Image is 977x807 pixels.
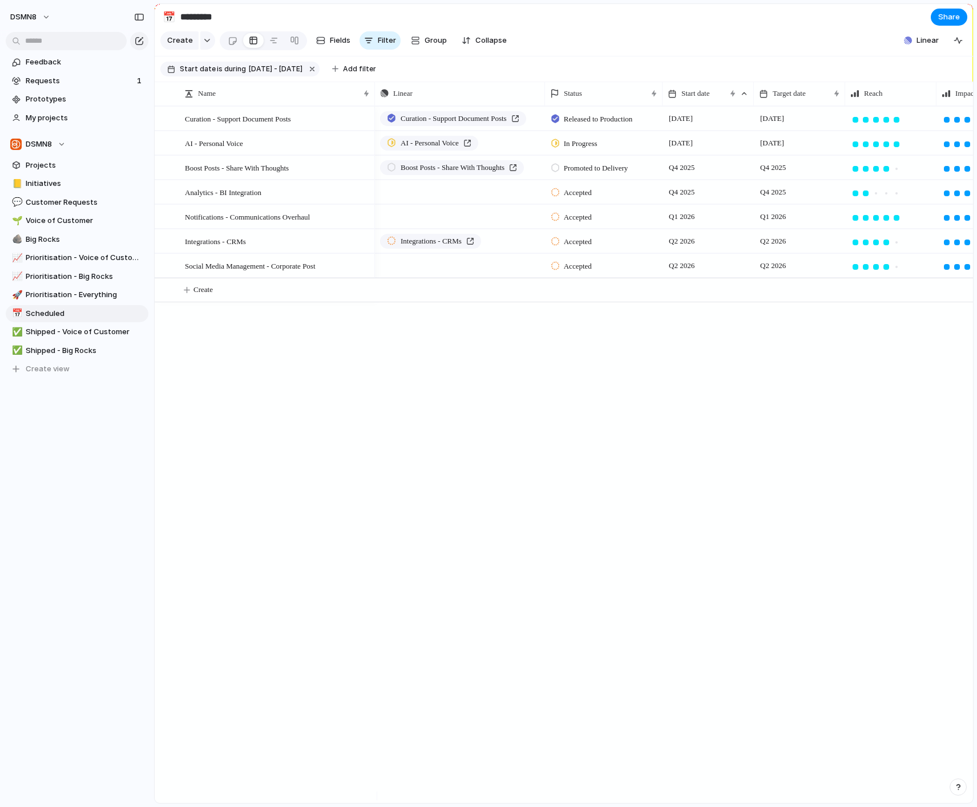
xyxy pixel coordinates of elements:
span: Scheduled [26,308,144,319]
a: 📒Initiatives [6,175,148,192]
div: ✅ [12,344,20,357]
span: [DATE] [666,136,696,150]
span: Q4 2025 [757,185,789,199]
span: Q4 2025 [666,161,697,175]
a: Curation - Support Document Posts [380,111,526,126]
a: Integrations - CRMs [380,234,481,249]
div: 📅 [12,307,20,320]
a: 📈Prioritisation - Big Rocks [6,268,148,285]
div: 🚀 [12,289,20,302]
span: Prioritisation - Voice of Customer [26,252,144,263]
a: Feedback [6,54,148,71]
span: Notifications - Communications Overhaul [185,210,310,223]
span: Boost Posts - Share With Thoughts [185,161,289,174]
span: Start date [681,88,709,99]
span: [DATE] [757,112,787,125]
div: 💬 [12,196,20,209]
span: Q4 2025 [666,185,697,199]
a: 💬Customer Requests [6,194,148,211]
button: DSMN8 [5,8,56,26]
div: 📅 [163,9,175,25]
button: Fields [312,31,355,50]
span: Name [198,88,216,99]
span: Impact [955,88,976,99]
span: Projects [26,160,144,171]
span: Reach [864,88,882,99]
span: Boost Posts - Share With Thoughts [401,162,504,173]
span: [DATE] [666,112,696,125]
span: 1 [137,75,144,87]
span: Q2 2026 [757,234,789,248]
span: [DATE] - [DATE] [249,64,302,74]
div: 📈 [12,252,20,265]
span: Promoted to Delivery [564,163,628,174]
span: Integrations - CRMs [401,236,462,247]
span: Create [167,35,193,46]
span: during [223,64,246,74]
a: AI - Personal Voice [380,136,478,151]
span: Create [193,284,213,295]
span: DSMN8 [10,11,37,23]
span: Share [938,11,960,23]
span: Prioritisation - Everything [26,289,144,301]
div: 🪨 [12,233,20,246]
span: My projects [26,112,144,124]
span: Start date [180,64,216,74]
a: Boost Posts - Share With Thoughts [380,160,524,175]
span: Released to Production [564,113,633,125]
button: 📅 [10,308,22,319]
span: Filter [378,35,396,46]
span: Accepted [564,212,592,223]
span: Group [425,35,447,46]
button: 📅 [160,8,178,26]
span: Requests [26,75,134,87]
a: My projects [6,110,148,127]
span: Prototypes [26,94,144,105]
button: 🌱 [10,215,22,226]
span: Shipped - Big Rocks [26,345,144,356]
a: 🪨Big Rocks [6,231,148,248]
button: Group [405,31,453,50]
span: Curation - Support Document Posts [401,113,507,124]
span: Analytics - BI Integration [185,185,261,198]
a: 🚀Prioritisation - Everything [6,286,148,303]
span: AI - Personal Voice [401,137,459,149]
div: ✅Shipped - Big Rocks [6,342,148,359]
button: 🪨 [10,234,22,245]
span: Prioritisation - Big Rocks [26,271,144,282]
span: Q4 2025 [757,161,789,175]
button: ✅ [10,345,22,356]
a: 📅Scheduled [6,305,148,322]
span: Q1 2026 [757,210,789,224]
button: Collapse [457,31,511,50]
span: Accepted [564,187,592,198]
a: 🌱Voice of Customer [6,212,148,229]
a: ✅Shipped - Voice of Customer [6,323,148,340]
span: is [217,64,223,74]
span: Target date [773,88,806,99]
span: Status [564,88,582,99]
button: 📈 [10,252,22,263]
span: Add filter [343,64,376,74]
span: Feedback [26,56,144,68]
button: [DATE] - [DATE] [247,63,305,75]
span: Linear [393,88,413,99]
span: Create view [26,363,70,375]
a: 📈Prioritisation - Voice of Customer [6,249,148,266]
span: Accepted [564,261,592,272]
span: Big Rocks [26,234,144,245]
div: ✅ [12,326,20,339]
button: Linear [899,32,943,49]
a: Requests1 [6,72,148,90]
a: Projects [6,157,148,174]
span: Customer Requests [26,197,144,208]
button: 📒 [10,178,22,189]
span: Q1 2026 [666,210,697,224]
